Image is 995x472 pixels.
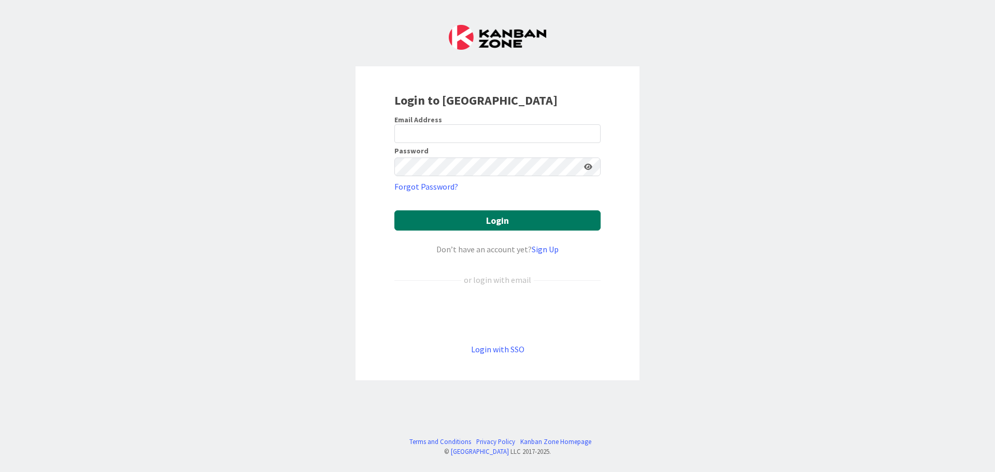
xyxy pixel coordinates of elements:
[394,243,601,255] div: Don’t have an account yet?
[404,447,591,456] div: © LLC 2017- 2025 .
[451,447,509,455] a: [GEOGRAPHIC_DATA]
[394,180,458,193] a: Forgot Password?
[394,92,558,108] b: Login to [GEOGRAPHIC_DATA]
[532,244,559,254] a: Sign Up
[461,274,534,286] div: or login with email
[394,210,601,231] button: Login
[409,437,471,447] a: Terms and Conditions
[520,437,591,447] a: Kanban Zone Homepage
[449,25,546,50] img: Kanban Zone
[394,147,429,154] label: Password
[471,344,524,354] a: Login with SSO
[394,115,442,124] label: Email Address
[476,437,515,447] a: Privacy Policy
[389,303,606,326] iframe: Sign in with Google Button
